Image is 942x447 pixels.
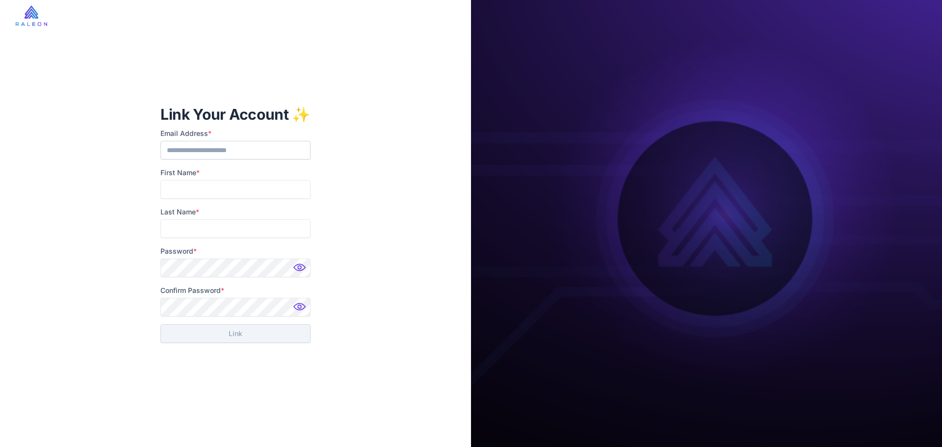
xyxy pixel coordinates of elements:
button: Link [160,324,311,343]
img: raleon-logo-whitebg.9aac0268.jpg [16,5,47,26]
img: Password hidden [291,261,311,280]
h1: Link Your Account ✨ [160,105,311,124]
img: Password hidden [291,300,311,319]
label: Password [160,246,311,257]
label: Email Address [160,128,311,139]
label: First Name [160,167,311,178]
label: Last Name [160,207,311,217]
label: Confirm Password [160,285,311,296]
